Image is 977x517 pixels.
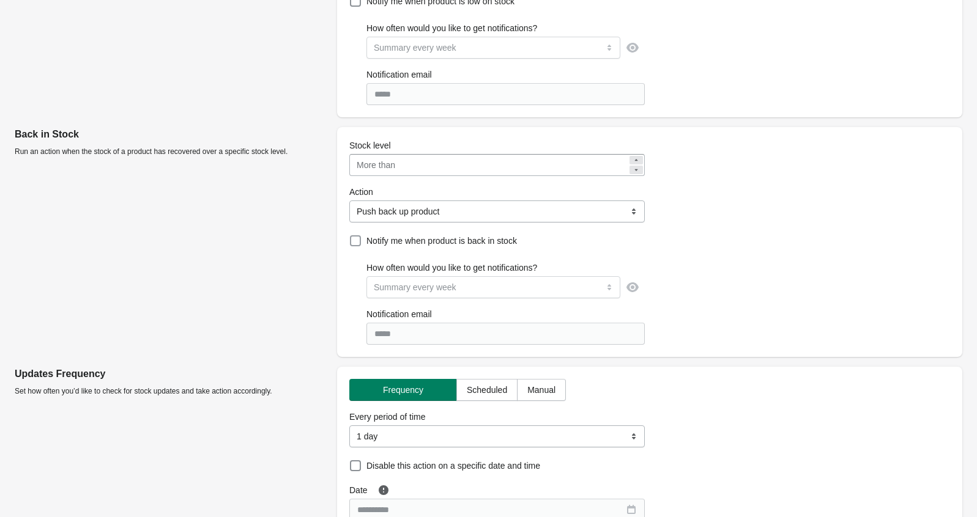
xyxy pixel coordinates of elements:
p: Updates Frequency [15,367,327,381]
p: Run an action when the stock of a product has recovered over a specific stock level. [15,147,327,156]
span: How often would you like to get notifications? [366,263,537,273]
span: Action [349,187,373,197]
span: Every period of time [349,412,426,422]
span: Disable this action on a specific date and time [366,461,540,471]
button: Scheduled [456,379,518,401]
span: Frequency [383,385,423,395]
button: Frequency [349,379,457,401]
span: Stock level [349,141,391,150]
span: How often would you like to get notifications? [366,23,537,33]
p: Back in Stock [15,127,327,142]
span: Notification email [366,70,432,79]
span: Date [349,485,368,495]
span: Manual [527,385,555,395]
div: More than [357,158,395,172]
button: Manual [517,379,566,401]
span: Notification email [366,309,432,319]
p: Set how often you’d like to check for stock updates and take action accordingly. [15,386,327,396]
span: Scheduled [467,385,507,395]
span: Notify me when product is back in stock [366,236,517,246]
